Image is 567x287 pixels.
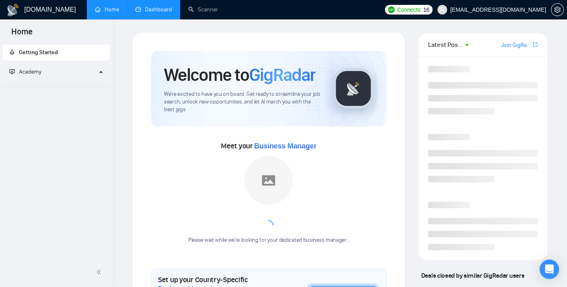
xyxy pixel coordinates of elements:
li: Academy Homepage [3,83,110,89]
li: Getting Started [3,44,110,61]
div: Open Intercom Messenger [540,260,559,279]
a: searchScanner [188,6,218,13]
button: setting [551,3,564,16]
span: rocket [9,49,15,55]
span: GigRadar [249,64,315,86]
a: Join GigRadar Slack Community [501,41,531,50]
span: double-left [96,268,104,276]
span: user [439,7,445,13]
span: Home [5,26,39,43]
a: setting [551,6,564,13]
span: Meet your [221,141,316,150]
span: fund-projection-screen [9,69,15,74]
div: Please wait while we're looking for your dedicated business manager... [183,236,354,244]
span: Connects: [397,5,421,14]
span: Academy [9,68,41,75]
img: upwork-logo.png [388,6,395,13]
img: logo [6,4,19,17]
span: loading [263,219,274,231]
span: setting [551,6,563,13]
span: 16 [423,5,429,14]
span: Latest Posts from the GigRadar Community [428,40,463,50]
span: Business Manager [254,142,316,150]
img: placeholder.png [244,156,293,205]
a: dashboardDashboard [135,6,172,13]
span: We're excited to have you on board. Get ready to streamline your job search, unlock new opportuni... [164,91,320,114]
a: homeHome [95,6,119,13]
img: gigradar-logo.png [333,68,374,109]
a: export [533,41,538,49]
span: Academy [19,68,41,75]
span: Getting Started [19,49,58,56]
span: Deals closed by similar GigRadar users [418,268,527,283]
h1: Welcome to [164,64,315,86]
